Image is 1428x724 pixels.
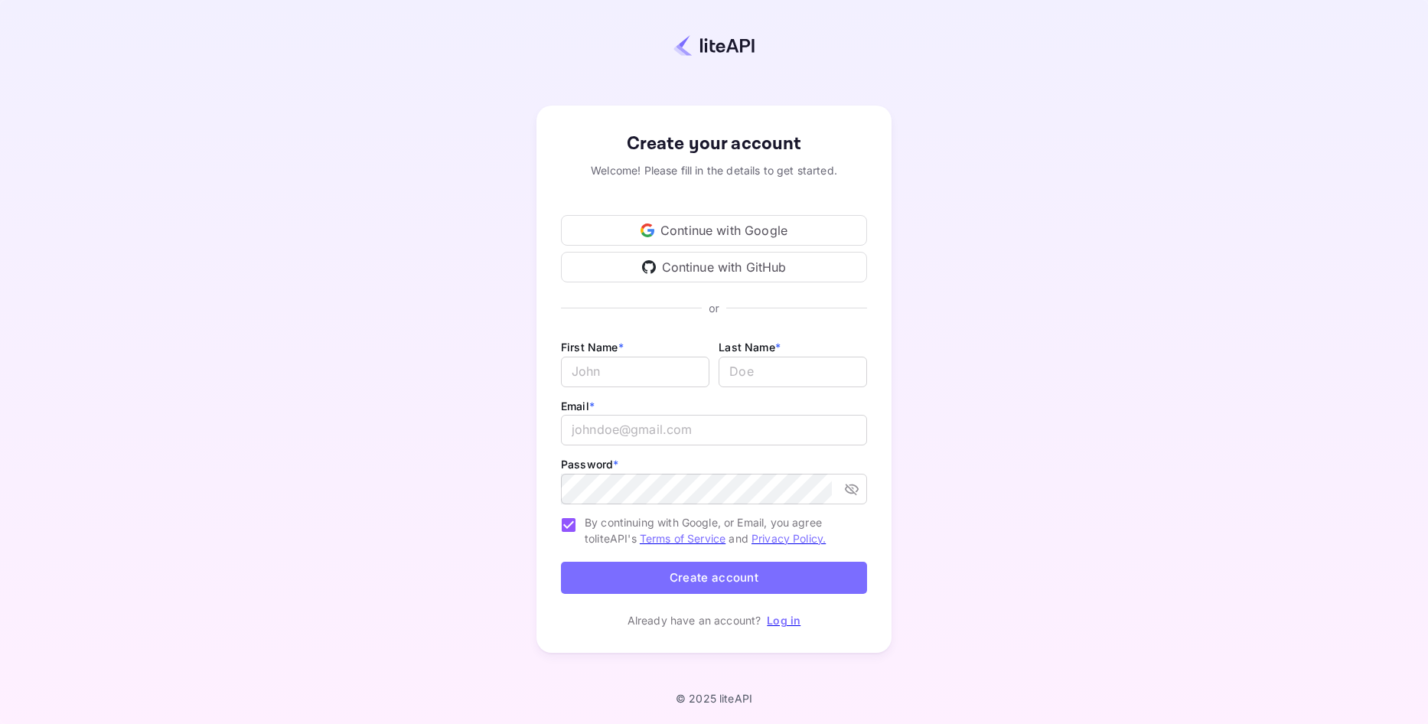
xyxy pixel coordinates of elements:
[640,532,725,545] a: Terms of Service
[767,614,800,627] a: Log in
[673,34,755,57] img: liteapi
[561,341,624,354] label: First Name
[561,562,867,595] button: Create account
[561,215,867,246] div: Continue with Google
[751,532,826,545] a: Privacy Policy.
[561,252,867,282] div: Continue with GitHub
[561,357,709,387] input: John
[719,341,781,354] label: Last Name
[676,692,752,705] p: © 2025 liteAPI
[561,415,867,445] input: johndoe@gmail.com
[838,475,866,503] button: toggle password visibility
[561,130,867,158] div: Create your account
[561,458,618,471] label: Password
[561,162,867,178] div: Welcome! Please fill in the details to get started.
[585,514,855,546] span: By continuing with Google, or Email, you agree to liteAPI's and
[719,357,867,387] input: Doe
[561,400,595,413] label: Email
[628,612,761,628] p: Already have an account?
